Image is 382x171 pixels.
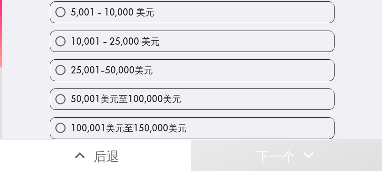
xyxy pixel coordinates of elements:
[50,89,334,109] button: 50,001美元至100,000美元
[71,36,160,47] font: 10,001 - 25,000 美元
[256,148,295,164] font: 下一个
[71,122,187,134] font: 100,001美元至150,000美元
[71,64,153,76] font: 25,001-50,000美元
[71,93,181,104] font: 50,001美元至100,000美元
[50,31,334,52] button: 10,001 - 25,000 美元
[50,118,334,138] button: 100,001美元至150,000美元
[50,60,334,80] button: 25,001-50,000美元
[71,6,154,18] font: 5,001 - 10,000 美元
[50,2,334,22] button: 5,001 - 10,000 美元
[94,148,119,164] font: 后退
